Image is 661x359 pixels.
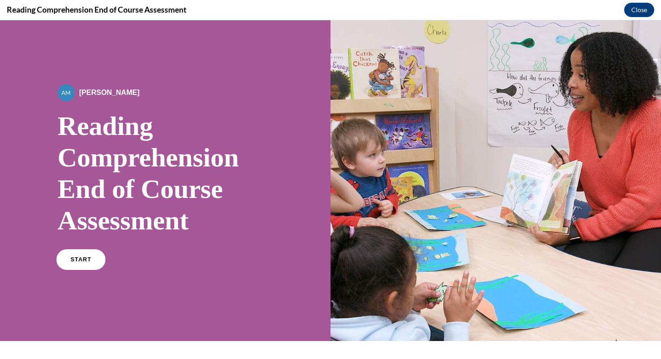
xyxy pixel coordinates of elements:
span: [PERSON_NAME] [79,68,139,76]
h1: Reading Comprehension End of Course Assessment [58,90,273,216]
button: Close [624,3,654,17]
h4: Reading Comprehension End of Course Assessment [7,4,187,15]
span: START [71,236,91,243]
a: START [56,229,105,250]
